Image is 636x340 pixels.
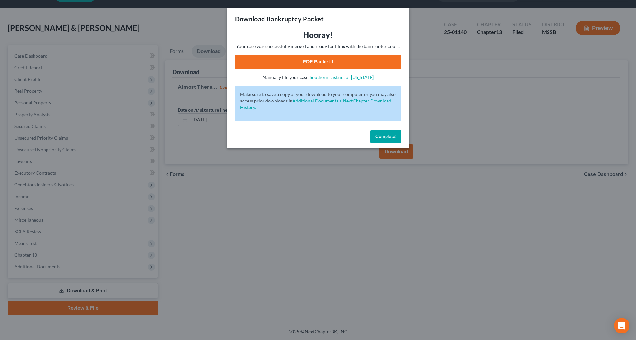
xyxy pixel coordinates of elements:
[235,74,401,81] p: Manually file your case:
[240,91,396,111] p: Make sure to save a copy of your download to your computer or you may also access prior downloads in
[240,98,391,110] a: Additional Documents > NextChapter Download History.
[235,43,401,49] p: Your case was successfully merged and ready for filing with the bankruptcy court.
[310,75,374,80] a: Southern District of [US_STATE]
[614,318,629,333] div: Open Intercom Messenger
[235,14,324,23] h3: Download Bankruptcy Packet
[235,55,401,69] a: PDF Packet 1
[375,134,396,139] span: Complete!
[370,130,401,143] button: Complete!
[235,30,401,40] h3: Hooray!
